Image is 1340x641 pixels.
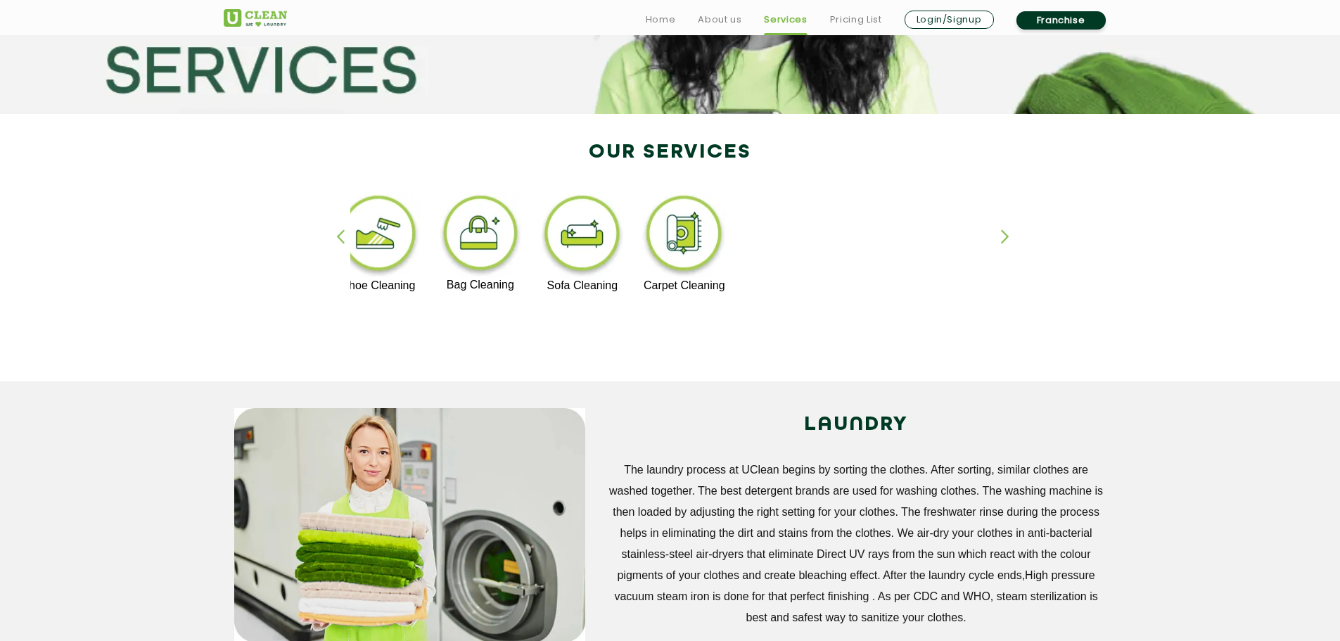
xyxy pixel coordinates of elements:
[641,192,727,279] img: carpet_cleaning_11zon.webp
[646,11,676,28] a: Home
[905,11,994,29] a: Login/Signup
[539,279,625,292] p: Sofa Cleaning
[830,11,882,28] a: Pricing List
[336,279,422,292] p: Shoe Cleaning
[438,192,524,279] img: bag_cleaning_11zon.webp
[438,279,524,291] p: Bag Cleaning
[764,11,807,28] a: Services
[641,279,727,292] p: Carpet Cleaning
[1016,11,1106,30] a: Franchise
[606,408,1106,442] h2: LAUNDRY
[336,192,422,279] img: shoe_cleaning_11zon.webp
[606,459,1106,628] p: The laundry process at UClean begins by sorting the clothes. After sorting, similar clothes are w...
[224,9,287,27] img: UClean Laundry and Dry Cleaning
[539,192,625,279] img: sofa_cleaning_11zon.webp
[698,11,741,28] a: About us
